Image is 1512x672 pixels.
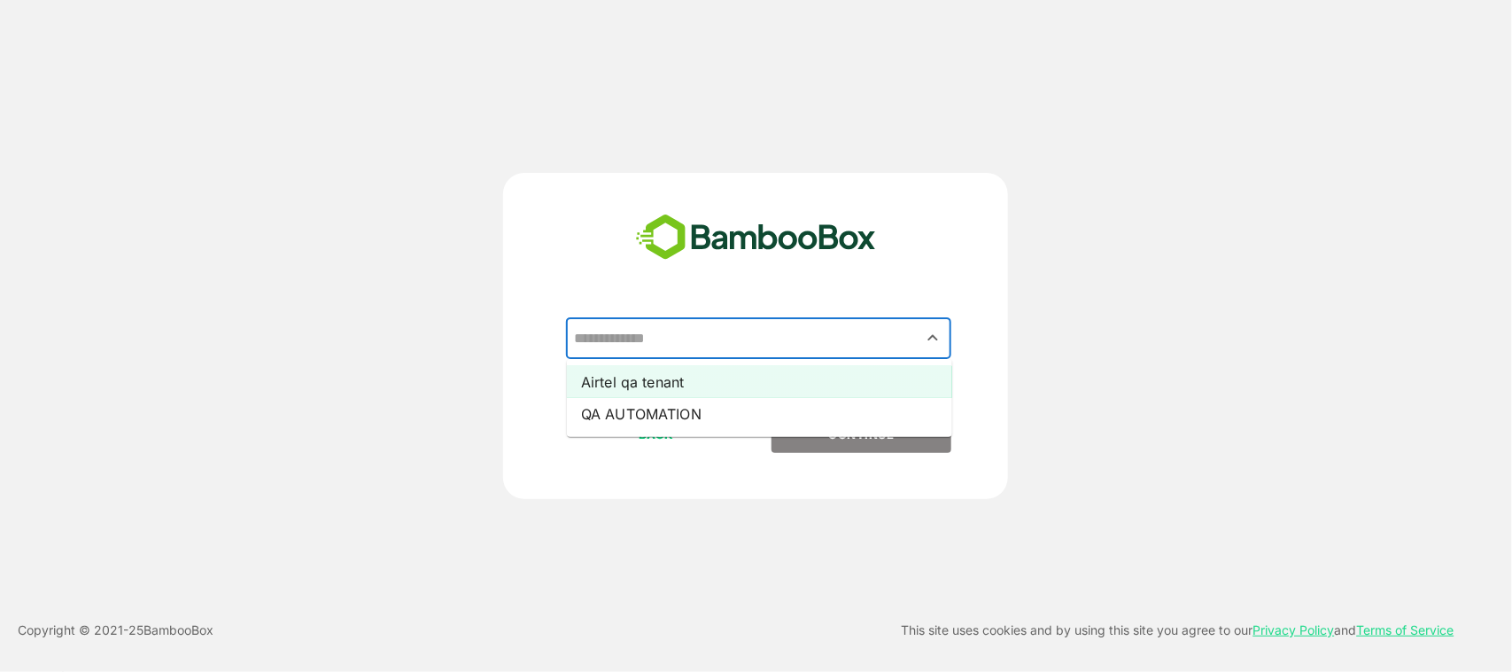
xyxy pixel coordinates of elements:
a: Privacy Policy [1253,622,1335,637]
li: QA AUTOMATION [567,398,952,430]
li: Airtel qa tenant [567,366,952,398]
img: bamboobox [626,208,886,267]
p: This site uses cookies and by using this site you agree to our and [902,620,1454,641]
a: Terms of Service [1357,622,1454,637]
p: Copyright © 2021- 25 BambooBox [18,620,213,641]
button: Close [921,326,945,350]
